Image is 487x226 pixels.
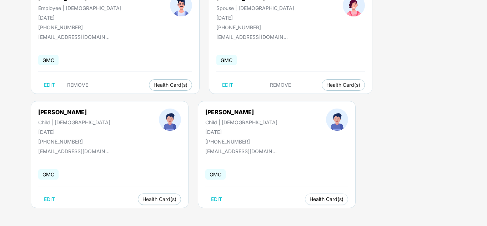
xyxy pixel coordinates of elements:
button: EDIT [38,79,61,91]
span: GMC [216,55,237,65]
button: Health Card(s) [149,79,192,91]
span: Health Card(s) [310,197,343,201]
div: [EMAIL_ADDRESS][DOMAIN_NAME] [38,34,110,40]
div: [DATE] [205,129,277,135]
button: Health Card(s) [305,194,348,205]
div: [EMAIL_ADDRESS][DOMAIN_NAME] [216,34,288,40]
span: REMOVE [270,82,291,88]
button: REMOVE [264,79,297,91]
div: [PHONE_NUMBER] [38,139,110,145]
span: EDIT [211,196,222,202]
span: Health Card(s) [326,83,360,87]
div: [PHONE_NUMBER] [205,139,277,145]
div: [EMAIL_ADDRESS][DOMAIN_NAME] [205,148,277,154]
span: GMC [38,169,59,180]
span: EDIT [222,82,233,88]
div: [DATE] [38,15,121,21]
div: Spouse | [DEMOGRAPHIC_DATA] [216,5,294,11]
button: Health Card(s) [322,79,365,91]
img: profileImage [326,109,348,131]
div: [DATE] [216,15,294,21]
div: [PERSON_NAME] [38,109,110,116]
div: [EMAIL_ADDRESS][DOMAIN_NAME] [38,148,110,154]
button: EDIT [38,194,61,205]
div: [PHONE_NUMBER] [38,24,121,30]
div: [DATE] [38,129,110,135]
button: EDIT [216,79,239,91]
div: [PHONE_NUMBER] [216,24,294,30]
span: EDIT [44,82,55,88]
span: REMOVE [67,82,88,88]
div: Employee | [DEMOGRAPHIC_DATA] [38,5,121,11]
button: EDIT [205,194,228,205]
span: EDIT [44,196,55,202]
span: GMC [205,169,226,180]
span: Health Card(s) [142,197,176,201]
div: [PERSON_NAME] [205,109,277,116]
div: Child | [DEMOGRAPHIC_DATA] [38,119,110,125]
button: REMOVE [61,79,94,91]
span: GMC [38,55,59,65]
div: Child | [DEMOGRAPHIC_DATA] [205,119,277,125]
img: profileImage [159,109,181,131]
button: Health Card(s) [138,194,181,205]
span: Health Card(s) [154,83,187,87]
